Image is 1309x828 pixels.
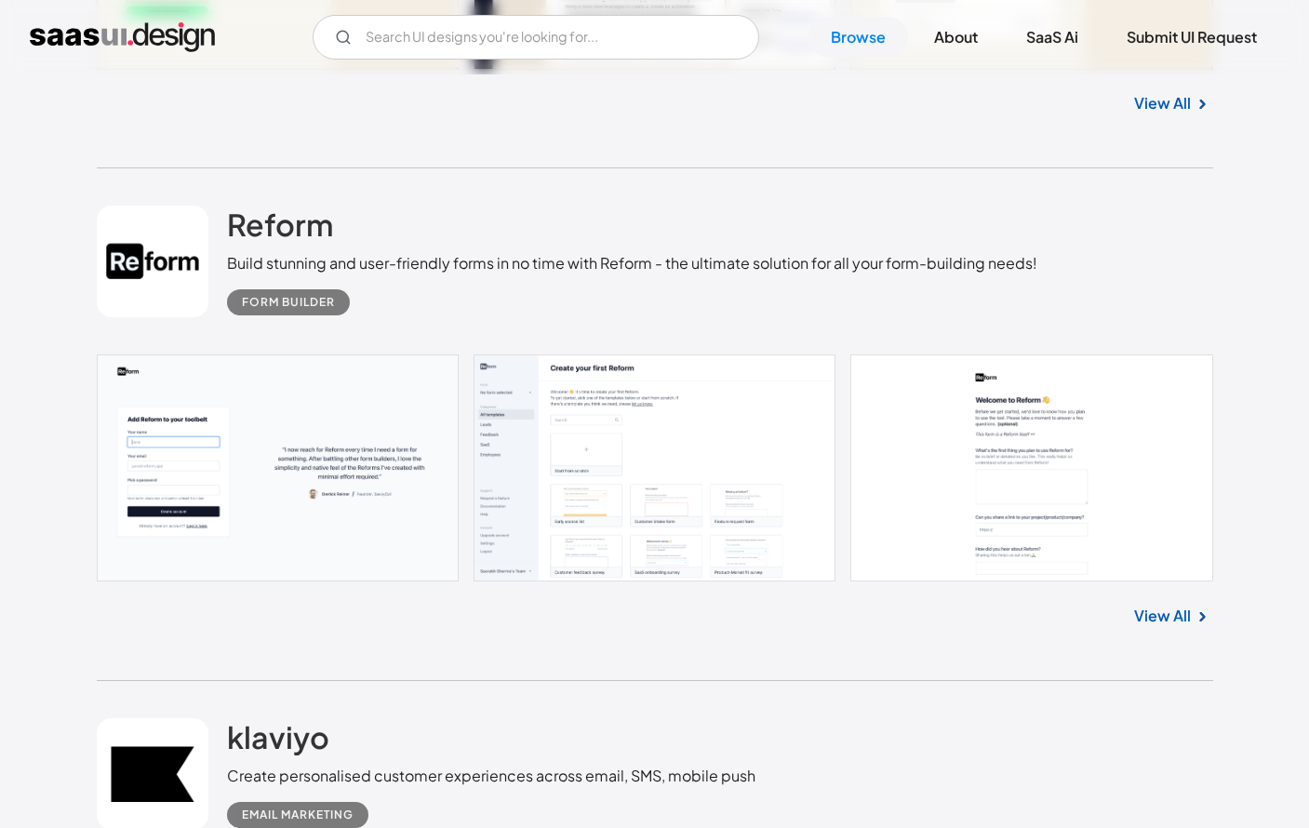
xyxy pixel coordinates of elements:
[227,206,333,252] a: Reform
[1134,92,1191,114] a: View All
[1104,17,1279,58] a: Submit UI Request
[30,22,215,52] a: home
[1134,605,1191,627] a: View All
[313,15,759,60] form: Email Form
[808,17,908,58] a: Browse
[912,17,1000,58] a: About
[242,291,335,314] div: Form Builder
[242,804,354,826] div: Email Marketing
[227,718,329,765] a: klaviyo
[227,718,329,755] h2: klaviyo
[227,252,1037,274] div: Build stunning and user-friendly forms in no time with Reform - the ultimate solution for all you...
[313,15,759,60] input: Search UI designs you're looking for...
[1004,17,1101,58] a: SaaS Ai
[227,765,755,787] div: Create personalised customer experiences across email, SMS, mobile push
[227,206,333,243] h2: Reform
